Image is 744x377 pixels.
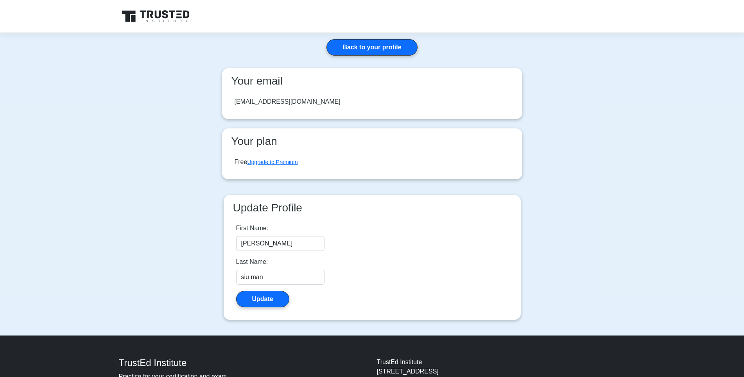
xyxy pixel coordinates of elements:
[230,201,515,215] h3: Update Profile
[236,224,269,233] label: First Name:
[236,291,289,307] button: Update
[326,39,417,56] a: Back to your profile
[228,74,516,88] h3: Your email
[247,159,298,165] a: Upgrade to Premium
[228,135,516,148] h3: Your plan
[236,257,268,267] label: Last Name:
[119,357,368,369] h4: TrustEd Institute
[235,97,341,106] div: [EMAIL_ADDRESS][DOMAIN_NAME]
[235,157,298,167] div: Free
